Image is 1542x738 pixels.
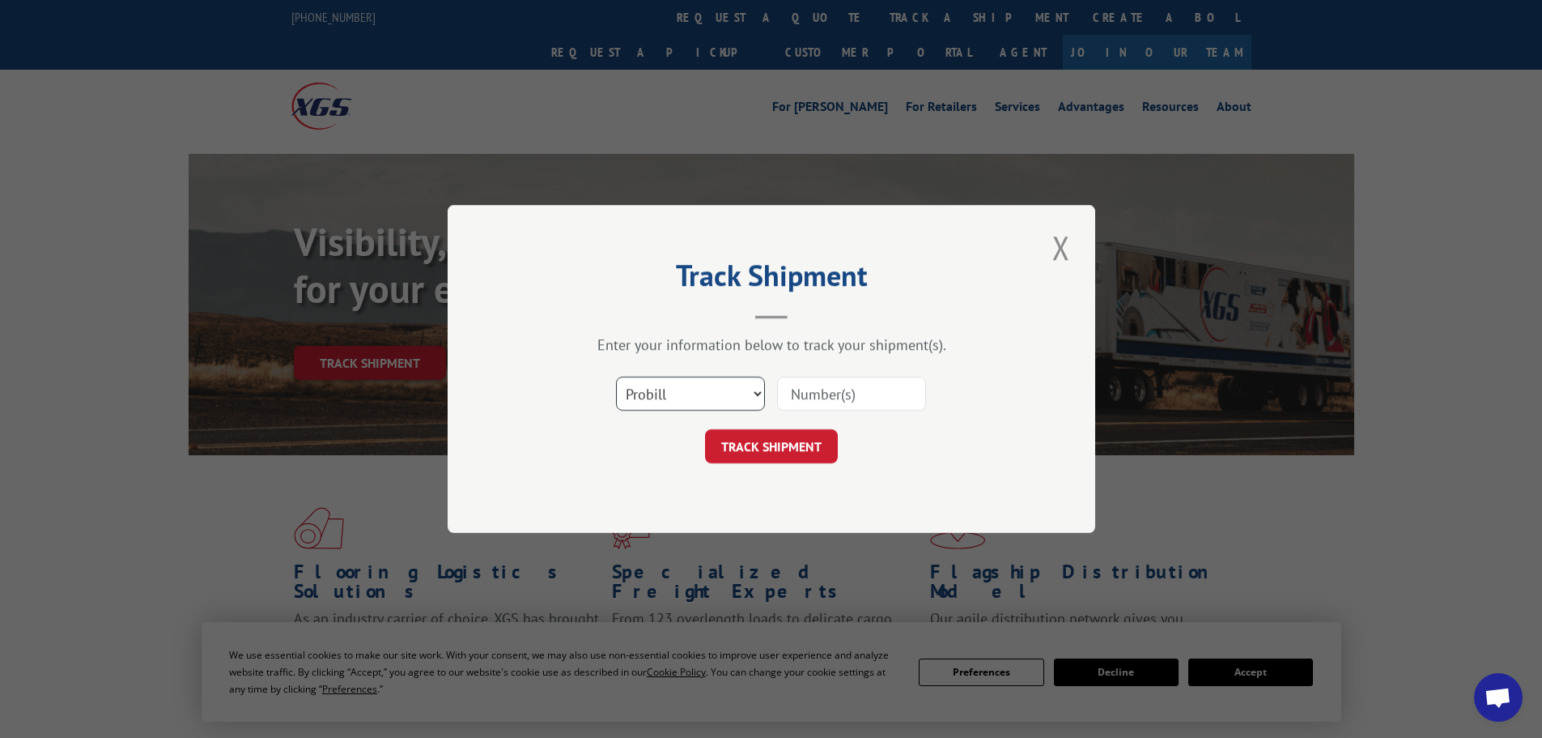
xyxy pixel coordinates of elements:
[529,335,1014,354] div: Enter your information below to track your shipment(s).
[529,264,1014,295] h2: Track Shipment
[1047,225,1075,270] button: Close modal
[705,429,838,463] button: TRACK SHIPMENT
[1474,673,1523,722] a: Open chat
[777,377,926,411] input: Number(s)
